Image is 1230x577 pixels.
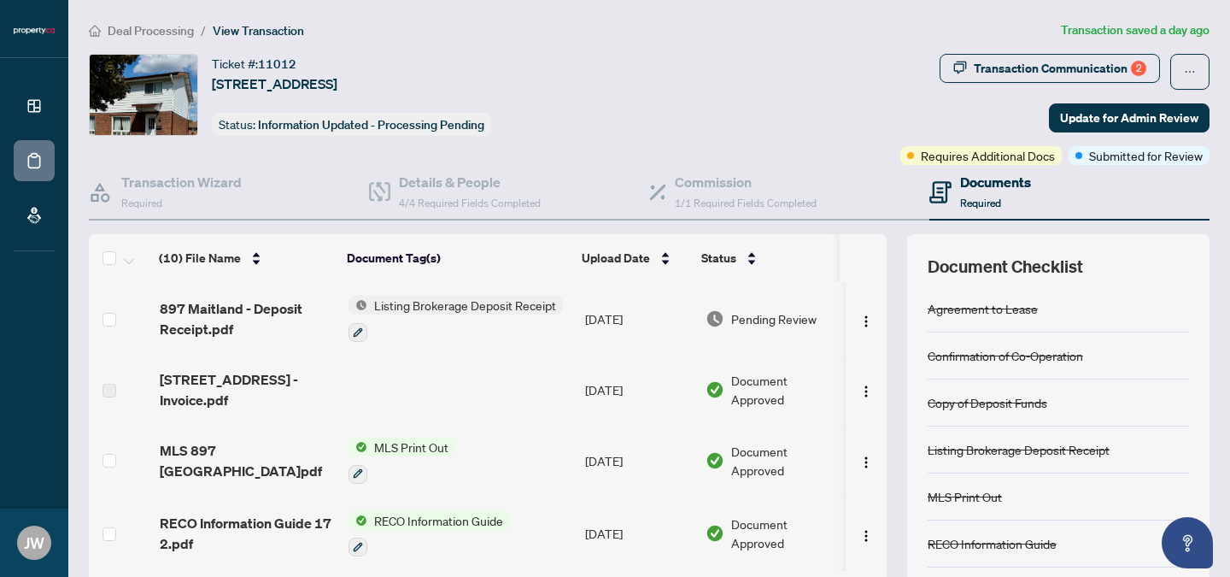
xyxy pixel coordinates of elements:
span: 11012 [258,56,296,72]
button: Transaction Communication2 [940,54,1160,83]
span: Document Approved [731,442,838,480]
button: Update for Admin Review [1049,103,1209,132]
span: Information Updated - Processing Pending [258,117,484,132]
span: Upload Date [582,249,650,268]
button: Logo [852,520,880,547]
span: Update for Admin Review [1060,104,1198,132]
img: Status Icon [348,438,367,456]
span: 4/4 Required Fields Completed [399,197,541,209]
span: Pending Review [731,309,817,328]
button: Logo [852,447,880,474]
img: logo [14,26,55,36]
span: Listing Brokerage Deposit Receipt [367,296,563,315]
span: ellipsis [1184,66,1196,78]
img: Logo [859,385,873,398]
div: Agreement to Lease [928,299,1038,318]
div: Status: [212,113,491,136]
span: Document Checklist [928,255,1083,279]
div: Copy of Deposit Funds [928,393,1047,412]
th: Document Tag(s) [340,234,575,282]
div: RECO Information Guide [928,534,1057,553]
span: JW [24,531,44,555]
article: Transaction saved a day ago [1061,21,1209,40]
th: (10) File Name [152,234,340,282]
span: Required [960,197,1001,209]
div: Ticket #: [212,54,296,74]
div: Confirmation of Co-Operation [928,346,1083,365]
button: Logo [852,376,880,403]
span: Required [121,197,162,209]
h4: Details & People [399,172,541,192]
img: Logo [859,456,873,469]
span: (10) File Name [159,249,241,268]
img: Status Icon [348,511,367,530]
div: 2 [1131,61,1146,76]
h4: Commission [675,172,817,192]
span: MLS Print Out [367,438,455,456]
div: Transaction Communication [974,55,1146,82]
span: 1/1 Required Fields Completed [675,197,817,209]
td: [DATE] [578,498,699,571]
div: Listing Brokerage Deposit Receipt [928,440,1110,459]
span: [STREET_ADDRESS] [212,74,337,94]
td: [DATE] [578,424,699,498]
button: Status IconRECO Information Guide [348,511,510,557]
button: Status IconListing Brokerage Deposit Receipt [348,296,563,342]
img: Logo [859,315,873,328]
span: Requires Additional Docs [921,146,1055,165]
img: Status Icon [348,296,367,315]
button: Open asap [1162,517,1213,568]
th: Upload Date [575,234,694,282]
th: Status [694,234,840,282]
td: [DATE] [578,282,699,356]
img: Document Status [706,524,724,543]
h4: Documents [960,172,1031,192]
span: MLS 897 [GEOGRAPHIC_DATA]pdf [160,440,336,481]
span: Deal Processing [108,23,194,38]
img: IMG-X12394052_1.jpg [90,55,197,135]
td: [DATE] [578,356,699,424]
img: Logo [859,529,873,543]
span: Submitted for Review [1089,146,1203,165]
span: Document Approved [731,371,838,409]
img: Document Status [706,380,724,399]
button: Status IconMLS Print Out [348,438,455,484]
button: Logo [852,305,880,333]
span: Status [701,249,736,268]
span: Document Approved [731,515,838,552]
span: RECO Information Guide [367,511,510,530]
div: MLS Print Out [928,487,1002,506]
span: 897 Maitland - Deposit Receipt.pdf [160,298,336,339]
h4: Transaction Wizard [121,172,242,192]
span: RECO Information Guide 17 2.pdf [160,513,336,554]
li: / [201,21,206,40]
img: Document Status [706,451,724,470]
span: [STREET_ADDRESS] - Invoice.pdf [160,369,336,410]
img: Document Status [706,309,724,328]
span: home [89,25,101,37]
span: View Transaction [213,23,304,38]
